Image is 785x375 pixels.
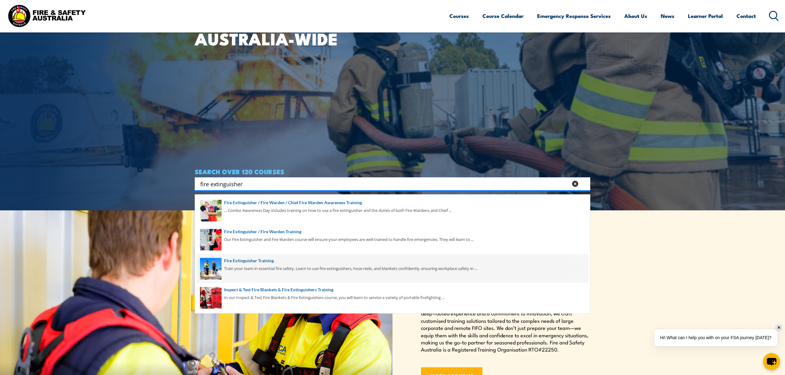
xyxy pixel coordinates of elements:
a: Course Calendar [482,8,524,24]
a: Contact [736,8,756,24]
a: Fire Extinguisher / Fire Warden / Chief Fire Warden Awareness Training [200,199,585,206]
a: Fire Extinguisher / Fire Warden Training [200,228,585,235]
a: Courses [449,8,469,24]
form: Search form [202,179,569,188]
a: Inspect & Test Fire Blankets & Fire Extinguishers Training [200,286,585,293]
input: Search input [200,179,568,188]
div: ✕ [775,324,782,331]
a: Learner Portal [688,8,723,24]
div: Hi! What can I help you with on your FSA journey [DATE]? [654,329,778,346]
a: Fire Extinguisher Training [200,257,585,264]
a: News [661,8,674,24]
h4: SEARCH OVER 120 COURSES [195,168,590,175]
p: We are recognised for our expertise in safety training and emergency response, serving Australia’... [421,295,590,353]
a: About Us [624,8,647,24]
button: Search magnifier button [579,179,588,188]
button: chat-button [763,353,780,370]
a: Emergency Response Services [537,8,611,24]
